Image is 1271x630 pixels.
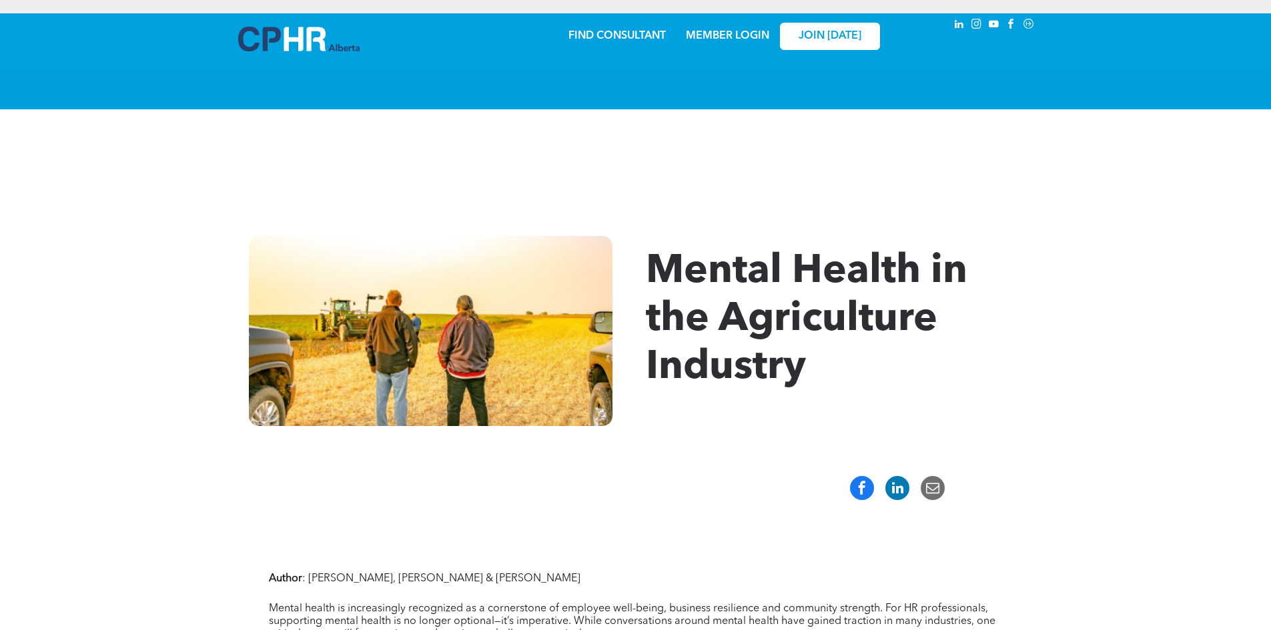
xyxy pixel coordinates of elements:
[1021,17,1036,35] a: Social network
[969,17,984,35] a: instagram
[799,30,861,43] span: JOIN [DATE]
[269,573,302,584] strong: Author
[686,31,769,41] a: MEMBER LOGIN
[568,31,666,41] a: FIND CONSULTANT
[1004,17,1019,35] a: facebook
[987,17,1001,35] a: youtube
[238,27,360,51] img: A blue and white logo for cp alberta
[952,17,967,35] a: linkedin
[780,23,880,50] a: JOIN [DATE]
[646,252,967,388] span: Mental Health in the Agriculture Industry
[302,573,580,584] span: : [PERSON_NAME], [PERSON_NAME] & [PERSON_NAME]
